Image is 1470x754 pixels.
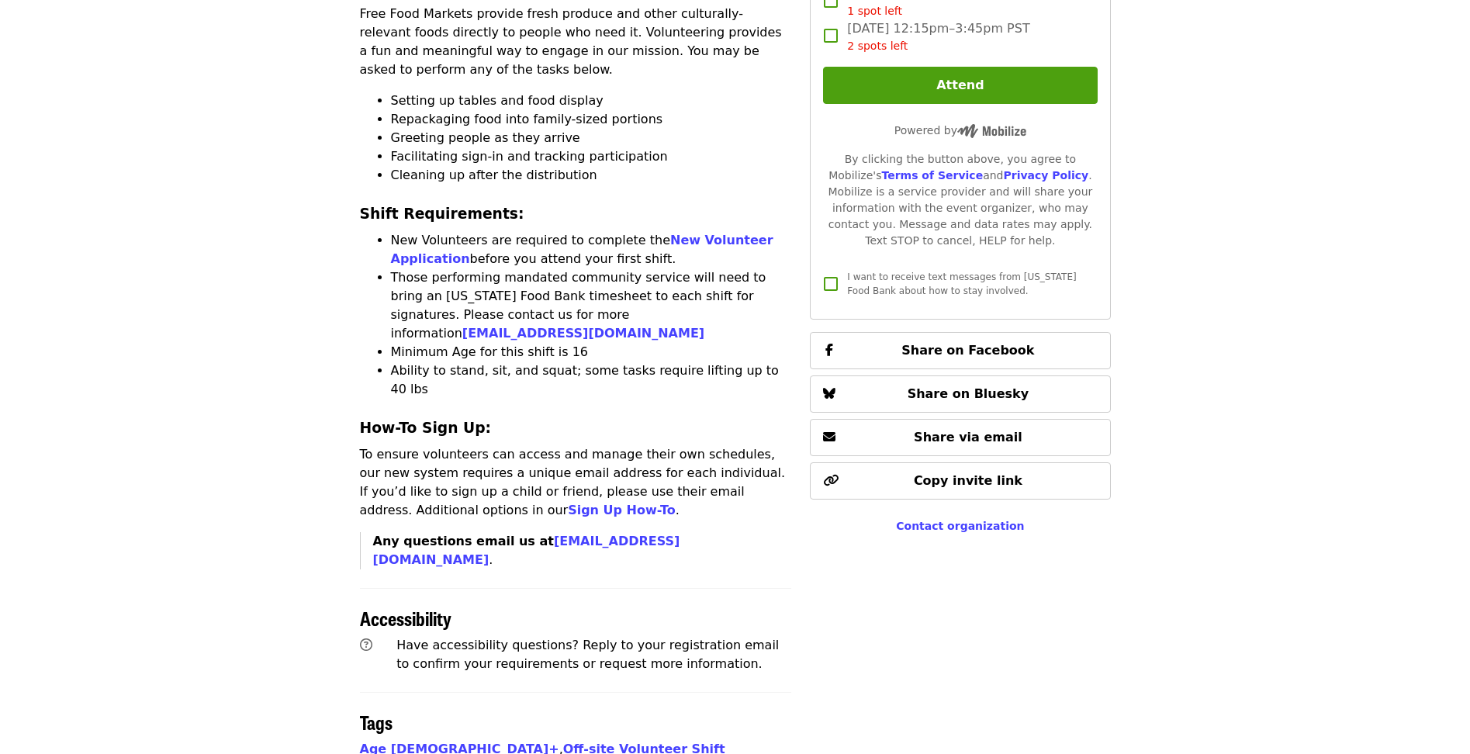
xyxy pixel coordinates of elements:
[391,147,792,166] li: Facilitating sign-in and tracking participation
[901,343,1034,358] span: Share on Facebook
[1003,169,1088,182] a: Privacy Policy
[568,503,676,517] a: Sign Up How-To
[360,203,792,225] h3: Shift Requirements:
[957,124,1026,138] img: Powered by Mobilize
[914,473,1022,488] span: Copy invite link
[391,268,792,343] li: Those performing mandated community service will need to bring an [US_STATE] Food Bank timesheet ...
[810,375,1110,413] button: Share on Bluesky
[881,169,983,182] a: Terms of Service
[360,445,792,520] p: To ensure volunteers can access and manage their own schedules, our new system requires a unique ...
[823,151,1097,249] div: By clicking the button above, you agree to Mobilize's and . Mobilize is a service provider and wi...
[360,604,451,631] span: Accessibility
[391,233,773,266] a: New Volunteer Application
[810,419,1110,456] button: Share via email
[896,520,1024,532] a: Contact organization
[847,272,1076,296] span: I want to receive text messages from [US_STATE] Food Bank about how to stay involved.
[391,361,792,399] li: Ability to stand, sit, and squat; some tasks require lifting up to 40 lbs
[391,110,792,129] li: Repackaging food into family-sized portions
[391,129,792,147] li: Greeting people as they arrive
[391,343,792,361] li: Minimum Age for this shift is 16
[396,638,779,671] span: Have accessibility questions? Reply to your registration email to confirm your requirements or re...
[908,386,1029,401] span: Share on Bluesky
[810,332,1110,369] button: Share on Facebook
[391,231,792,268] li: New Volunteers are required to complete the before you attend your first shift.
[914,430,1022,444] span: Share via email
[360,638,372,652] i: question-circle icon
[894,124,1026,137] span: Powered by
[847,40,908,52] span: 2 spots left
[462,326,704,341] a: [EMAIL_ADDRESS][DOMAIN_NAME]
[373,532,792,569] p: .
[847,5,902,17] span: 1 spot left
[360,708,393,735] span: Tags
[823,67,1097,104] button: Attend
[360,5,792,79] p: Free Food Markets provide fresh produce and other culturally-relevant foods directly to people wh...
[360,420,492,436] strong: How-To Sign Up:
[847,19,1029,54] span: [DATE] 12:15pm–3:45pm PST
[810,462,1110,500] button: Copy invite link
[373,534,680,567] strong: Any questions email us at
[391,166,792,185] li: Cleaning up after the distribution
[391,92,792,110] li: Setting up tables and food display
